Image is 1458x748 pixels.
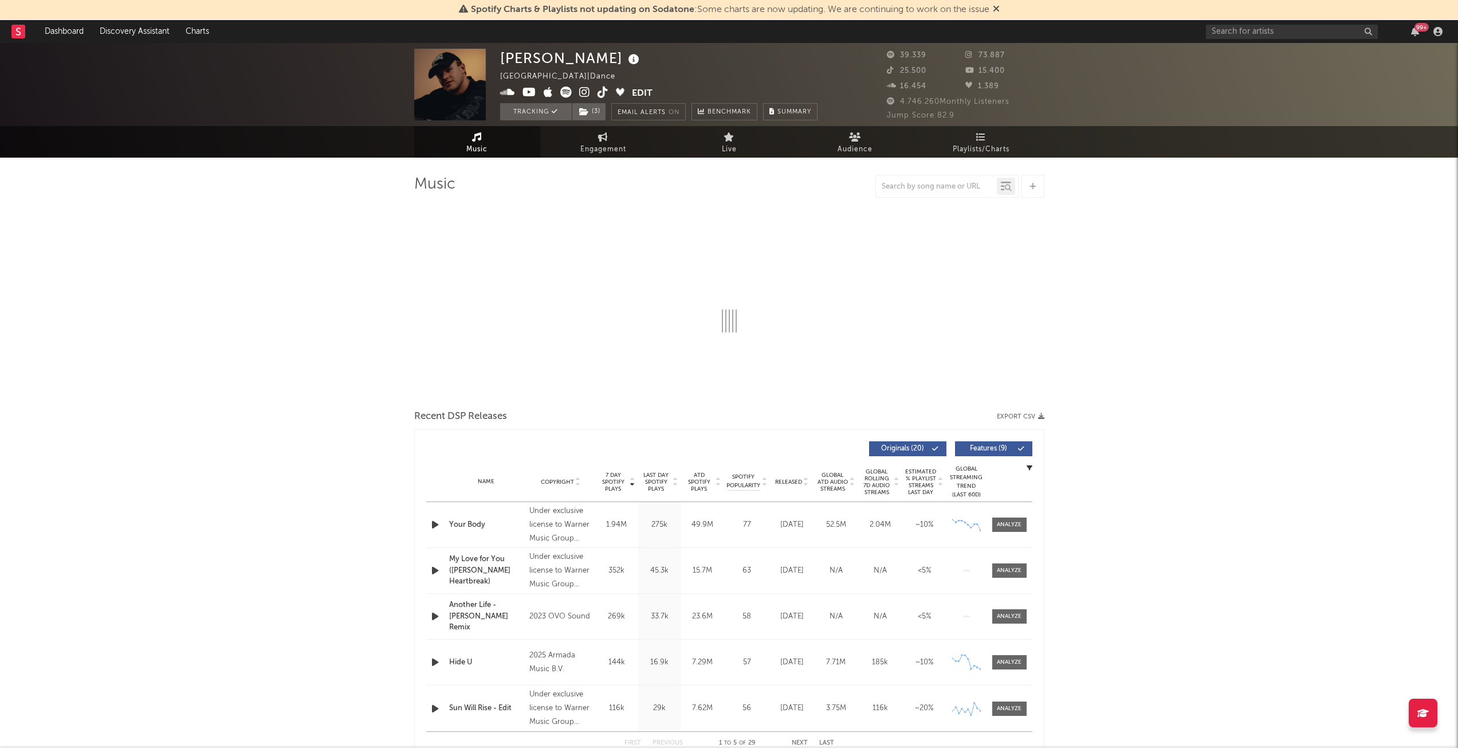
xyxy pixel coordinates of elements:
[449,554,524,588] a: My Love for You ([PERSON_NAME] Heartbreak)
[869,441,946,456] button: Originals(20)
[763,103,818,120] button: Summary
[529,504,592,546] div: Under exclusive license to Warner Music Group Germany Holding GmbH, © 2025 [PERSON_NAME]
[598,565,635,577] div: 352k
[529,688,592,729] div: Under exclusive license to Warner Music Group Germany Holding GmbH, © 2023 [PERSON_NAME]
[905,657,944,668] div: ~ 10 %
[529,649,592,676] div: 2025 Armada Music B.V.
[471,5,694,14] span: Spotify Charts & Playlists not updating on Sodatone
[775,479,802,485] span: Released
[955,441,1032,456] button: Features(9)
[887,98,1009,105] span: 4.746.260 Monthly Listeners
[817,472,848,492] span: Global ATD Audio Streams
[887,83,926,90] span: 16.454
[861,565,899,577] div: N/A
[449,600,524,633] a: Another Life - [PERSON_NAME] Remix
[541,479,574,485] span: Copyright
[684,472,714,492] span: ATD Spotify Plays
[684,519,721,531] div: 49.9M
[817,657,855,668] div: 7.71M
[817,703,855,714] div: 3.75M
[414,410,507,424] span: Recent DSP Releases
[905,565,944,577] div: <5%
[949,465,984,499] div: Global Streaming Trend (Last 60D)
[792,740,808,746] button: Next
[466,143,488,156] span: Music
[773,565,811,577] div: [DATE]
[611,103,686,120] button: Email AlertsOn
[727,703,767,714] div: 56
[471,5,989,14] span: : Some charts are now updating. We are continuing to work on the issue
[819,740,834,746] button: Last
[773,703,811,714] div: [DATE]
[861,657,899,668] div: 185k
[773,657,811,668] div: [DATE]
[684,703,721,714] div: 7.62M
[817,611,855,622] div: N/A
[1414,23,1429,32] div: 99 +
[449,703,524,714] a: Sun Will Rise - Edit
[726,473,760,490] span: Spotify Popularity
[500,103,572,120] button: Tracking
[684,611,721,622] div: 23.6M
[178,20,217,43] a: Charts
[773,611,811,622] div: [DATE]
[580,143,626,156] span: Engagement
[414,126,540,158] a: Music
[641,472,671,492] span: Last Day Spotify Plays
[965,52,1005,59] span: 73.887
[641,703,678,714] div: 29k
[684,565,721,577] div: 15.7M
[92,20,178,43] a: Discovery Assistant
[1206,25,1378,39] input: Search for artists
[905,703,944,714] div: ~ 20 %
[777,109,811,115] span: Summary
[666,126,792,158] a: Live
[861,703,899,714] div: 116k
[965,67,1005,75] span: 15.400
[572,103,606,120] button: (3)
[669,109,679,116] em: On
[905,519,944,531] div: ~ 10 %
[887,67,926,75] span: 25.500
[449,519,524,531] a: Your Body
[997,413,1044,420] button: Export CSV
[598,657,635,668] div: 144k
[861,519,899,531] div: 2.04M
[727,657,767,668] div: 57
[724,741,731,746] span: to
[641,519,678,531] div: 275k
[632,87,653,101] button: Edit
[500,70,628,84] div: [GEOGRAPHIC_DATA] | Dance
[887,112,954,119] span: Jump Score: 82.9
[993,5,1000,14] span: Dismiss
[953,143,1009,156] span: Playlists/Charts
[918,126,1044,158] a: Playlists/Charts
[598,472,628,492] span: 7 Day Spotify Plays
[449,657,524,668] div: Hide U
[727,611,767,622] div: 58
[572,103,606,120] span: ( 3 )
[887,52,926,59] span: 39.339
[905,611,944,622] div: <5%
[500,49,642,68] div: [PERSON_NAME]
[817,565,855,577] div: N/A
[624,740,641,746] button: First
[449,477,524,486] div: Name
[641,565,678,577] div: 45.3k
[861,611,899,622] div: N/A
[876,182,997,191] input: Search by song name or URL
[1411,27,1419,36] button: 99+
[962,445,1015,452] span: Features ( 9 )
[965,83,999,90] span: 1.389
[684,657,721,668] div: 7.29M
[773,519,811,531] div: [DATE]
[641,657,678,668] div: 16.9k
[727,519,767,531] div: 77
[861,468,893,496] span: Global Rolling 7D Audio Streams
[37,20,92,43] a: Dashboard
[598,611,635,622] div: 269k
[691,103,757,120] a: Benchmark
[598,519,635,531] div: 1.94M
